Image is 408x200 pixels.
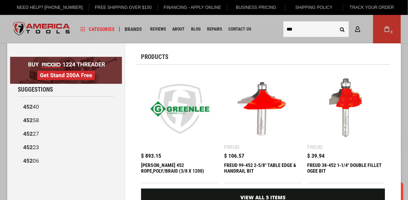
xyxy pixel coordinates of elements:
[18,141,114,154] a: 45223
[121,25,145,34] a: Brands
[77,25,118,34] a: Categories
[18,114,114,127] a: 45258
[336,22,349,36] button: Search
[23,130,33,137] b: 452
[145,74,216,144] img: GREENLEE 452 ROPE,POLY/BRAID (3/8 X 1200)
[18,154,114,168] a: 45206
[224,153,244,159] span: $ 106.57
[10,57,122,84] img: BOGO: Buy RIDGID® 1224 Threader, Get Stand 200A Free!
[307,162,385,179] div: FREUD 38-452 1‑1/4
[307,153,325,159] span: $ 39.94
[23,144,33,151] b: 452
[18,127,114,141] a: 45227
[18,100,114,114] a: 45240
[23,117,33,124] b: 452
[228,74,298,144] img: FREUD 99-452 2‑5/8
[311,74,381,144] img: FREUD 38-452 1‑1/4
[23,157,33,164] b: 452
[307,145,322,150] div: Freud
[141,54,169,60] span: Products
[18,87,53,93] span: Suggestions
[125,27,142,32] span: Brands
[141,162,219,179] div: GREENLEE 452 ROPE,POLY/BRAID (3/8 X 1200)
[10,57,122,62] a: BOGO: Buy RIDGID® 1224 Threader, Get Stand 200A Free!
[82,9,90,18] button: Open LiveChat chat widget
[141,70,219,183] a: GREENLEE 452 ROPE,POLY/BRAID (3/8 X 1200) $ 893.15 [PERSON_NAME] 452 ROPE,POLY/BRAID (3/8 X 1200)
[224,145,239,150] div: Freud
[141,153,162,159] span: $ 893.15
[224,70,302,183] a: FREUD 99-452 2‑5/8 Freud $ 106.57 FREUD 99-452 2‑5/8" TABLE EDGE & HANDRAIL BIT
[307,70,385,183] a: FREUD 38-452 1‑1/4 Freud $ 39.94 FREUD 38-452 1‑1/4" DOUBLE FILLET OGEE BIT
[23,103,33,110] b: 452
[81,27,115,32] span: Categories
[10,11,80,16] p: Chat now
[224,162,302,179] div: FREUD 99-452 2‑5/8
